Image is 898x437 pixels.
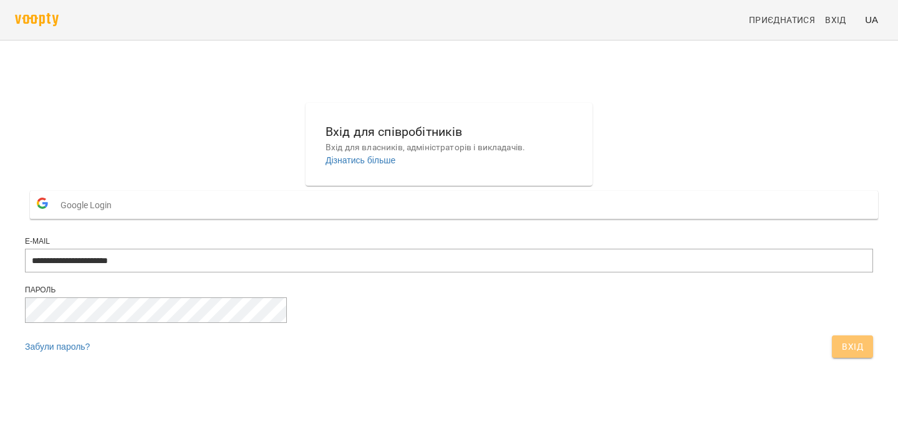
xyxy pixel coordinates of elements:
[316,112,582,176] button: Вхід для співробітниківВхід для власників, адміністраторів і викладачів.Дізнатись більше
[25,236,873,247] div: E-mail
[860,8,883,31] button: UA
[832,335,873,358] button: Вхід
[842,339,863,354] span: Вхід
[30,191,878,219] button: Google Login
[326,142,572,154] p: Вхід для власників, адміністраторів і викладачів.
[744,9,820,31] a: Приєднатися
[825,12,846,27] span: Вхід
[326,155,395,165] a: Дізнатись більше
[60,193,118,218] span: Google Login
[25,342,90,352] a: Забули пароль?
[749,12,815,27] span: Приєднатися
[820,9,860,31] a: Вхід
[326,122,572,142] h6: Вхід для співробітників
[865,13,878,26] span: UA
[25,285,873,295] div: Пароль
[15,13,59,26] img: voopty.png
